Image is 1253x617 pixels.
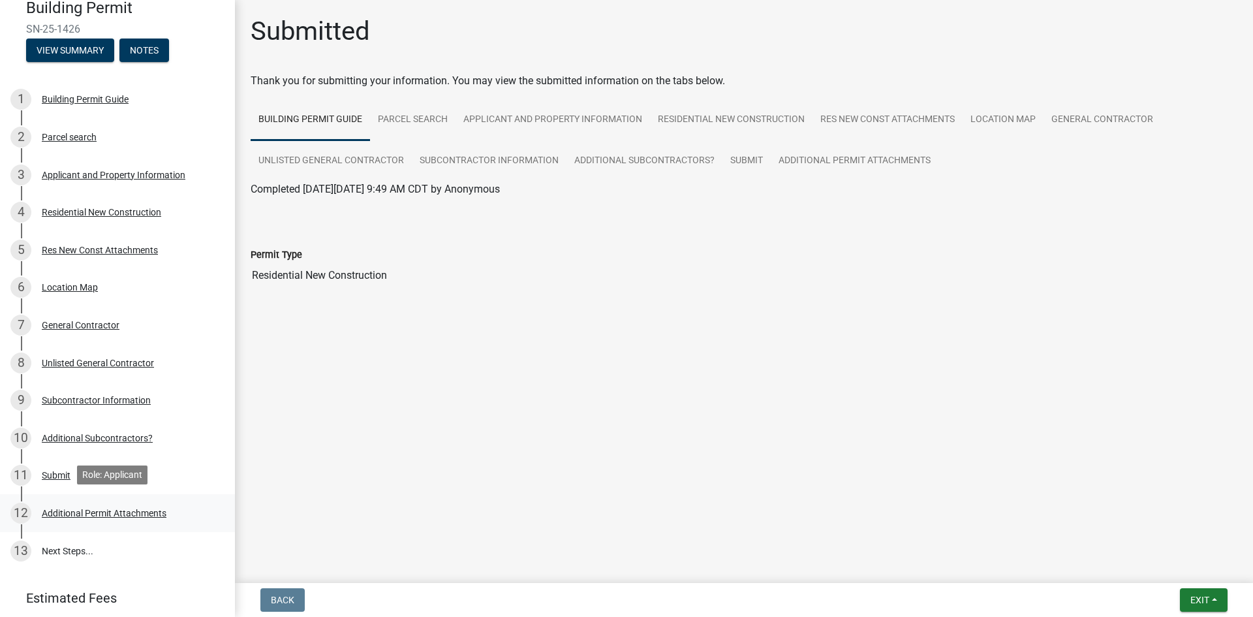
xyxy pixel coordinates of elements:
[260,588,305,612] button: Back
[119,46,169,56] wm-modal-confirm: Notes
[42,358,154,368] div: Unlisted General Contractor
[1180,588,1228,612] button: Exit
[10,503,31,524] div: 12
[271,595,294,605] span: Back
[812,99,963,141] a: Res New Const Attachments
[26,23,209,35] span: SN-25-1426
[251,251,302,260] label: Permit Type
[10,390,31,411] div: 9
[771,140,938,182] a: Additional Permit Attachments
[251,16,370,47] h1: Submitted
[10,353,31,373] div: 8
[370,99,456,141] a: Parcel search
[42,208,161,217] div: Residential New Construction
[10,127,31,148] div: 2
[26,46,114,56] wm-modal-confirm: Summary
[251,183,500,195] span: Completed [DATE][DATE] 9:49 AM CDT by Anonymous
[42,170,185,180] div: Applicant and Property Information
[566,140,722,182] a: Additional Subcontractors?
[10,165,31,185] div: 3
[42,133,97,142] div: Parcel search
[119,39,169,62] button: Notes
[10,585,214,611] a: Estimated Fees
[42,471,70,480] div: Submit
[251,99,370,141] a: Building Permit Guide
[42,509,166,518] div: Additional Permit Attachments
[42,321,119,330] div: General Contractor
[722,140,771,182] a: Submit
[10,240,31,261] div: 5
[251,140,412,182] a: Unlisted General Contractor
[10,428,31,449] div: 10
[42,245,158,255] div: Res New Const Attachments
[10,89,31,110] div: 1
[42,434,153,443] div: Additional Subcontractors?
[10,541,31,562] div: 13
[1190,595,1209,605] span: Exit
[456,99,650,141] a: Applicant and Property Information
[77,466,147,484] div: Role: Applicant
[963,99,1044,141] a: Location Map
[26,39,114,62] button: View Summary
[10,315,31,336] div: 7
[10,465,31,486] div: 11
[10,202,31,223] div: 4
[412,140,566,182] a: Subcontractor Information
[251,73,1237,89] div: Thank you for submitting your information. You may view the submitted information on the tabs below.
[1044,99,1161,141] a: General Contractor
[42,283,98,292] div: Location Map
[42,95,129,104] div: Building Permit Guide
[650,99,812,141] a: Residential New Construction
[42,396,151,405] div: Subcontractor Information
[10,277,31,298] div: 6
